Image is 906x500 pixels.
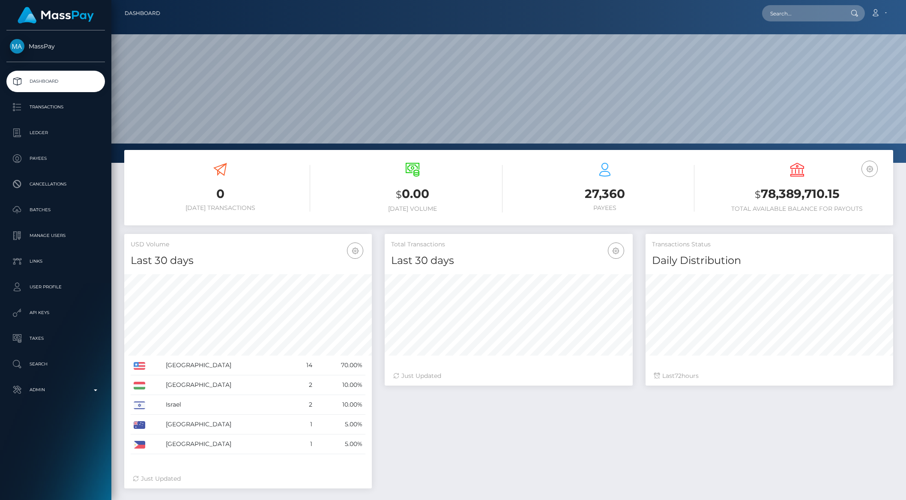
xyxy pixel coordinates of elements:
[10,101,102,114] p: Transactions
[10,178,102,191] p: Cancellations
[654,371,885,380] div: Last hours
[133,474,363,483] div: Just Updated
[131,253,365,268] h4: Last 30 days
[10,306,102,319] p: API Keys
[131,186,310,202] h3: 0
[10,152,102,165] p: Payees
[6,42,105,50] span: MassPay
[10,255,102,268] p: Links
[323,205,502,213] h6: [DATE] Volume
[323,186,502,203] h3: 0.00
[707,186,887,203] h3: 78,389,710.15
[134,382,145,389] img: HU.png
[10,204,102,216] p: Batches
[10,358,102,371] p: Search
[18,7,94,24] img: MassPay Logo
[293,415,315,434] td: 1
[163,434,293,454] td: [GEOGRAPHIC_DATA]
[134,441,145,449] img: PH.png
[6,96,105,118] a: Transactions
[315,375,365,395] td: 10.00%
[6,71,105,92] a: Dashboard
[396,189,402,201] small: $
[10,383,102,396] p: Admin
[10,39,24,54] img: MassPay
[10,126,102,139] p: Ledger
[6,353,105,375] a: Search
[755,189,761,201] small: $
[10,229,102,242] p: Manage Users
[6,199,105,221] a: Batches
[293,356,315,375] td: 14
[652,240,887,249] h5: Transactions Status
[293,434,315,454] td: 1
[515,204,695,212] h6: Payees
[6,302,105,323] a: API Keys
[163,395,293,415] td: Israel
[131,240,365,249] h5: USD Volume
[6,174,105,195] a: Cancellations
[131,204,310,212] h6: [DATE] Transactions
[707,205,887,213] h6: Total Available Balance for Payouts
[393,371,624,380] div: Just Updated
[675,372,682,380] span: 72
[293,375,315,395] td: 2
[163,356,293,375] td: [GEOGRAPHIC_DATA]
[6,225,105,246] a: Manage Users
[163,415,293,434] td: [GEOGRAPHIC_DATA]
[391,253,626,268] h4: Last 30 days
[134,401,145,409] img: IL.png
[10,281,102,293] p: User Profile
[391,240,626,249] h5: Total Transactions
[652,253,887,268] h4: Daily Distribution
[6,276,105,298] a: User Profile
[315,395,365,415] td: 10.00%
[515,186,695,202] h3: 27,360
[293,395,315,415] td: 2
[6,122,105,144] a: Ledger
[6,379,105,401] a: Admin
[134,421,145,429] img: AU.png
[163,375,293,395] td: [GEOGRAPHIC_DATA]
[315,434,365,454] td: 5.00%
[10,75,102,88] p: Dashboard
[6,148,105,169] a: Payees
[6,328,105,349] a: Taxes
[315,415,365,434] td: 5.00%
[315,356,365,375] td: 70.00%
[10,332,102,345] p: Taxes
[134,362,145,370] img: US.png
[762,5,843,21] input: Search...
[6,251,105,272] a: Links
[125,4,160,22] a: Dashboard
